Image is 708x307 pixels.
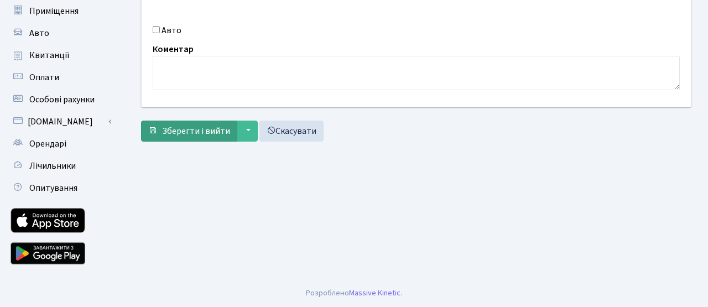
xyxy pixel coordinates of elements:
[29,138,66,150] span: Орендарі
[162,125,230,137] span: Зберегти і вийти
[29,27,49,39] span: Авто
[6,89,116,111] a: Особові рахунки
[6,177,116,199] a: Опитування
[141,121,237,142] button: Зберегти і вийти
[6,133,116,155] a: Орендарі
[153,43,194,56] label: Коментар
[29,160,76,172] span: Лічильники
[6,22,116,44] a: Авто
[29,93,95,106] span: Особові рахунки
[306,287,402,299] div: Розроблено .
[162,24,181,37] label: Авто
[6,111,116,133] a: [DOMAIN_NAME]
[6,66,116,89] a: Оплати
[29,71,59,84] span: Оплати
[29,49,70,61] span: Квитанції
[6,155,116,177] a: Лічильники
[29,5,79,17] span: Приміщення
[29,182,77,194] span: Опитування
[6,44,116,66] a: Квитанції
[349,287,400,299] a: Massive Kinetic
[259,121,324,142] a: Скасувати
